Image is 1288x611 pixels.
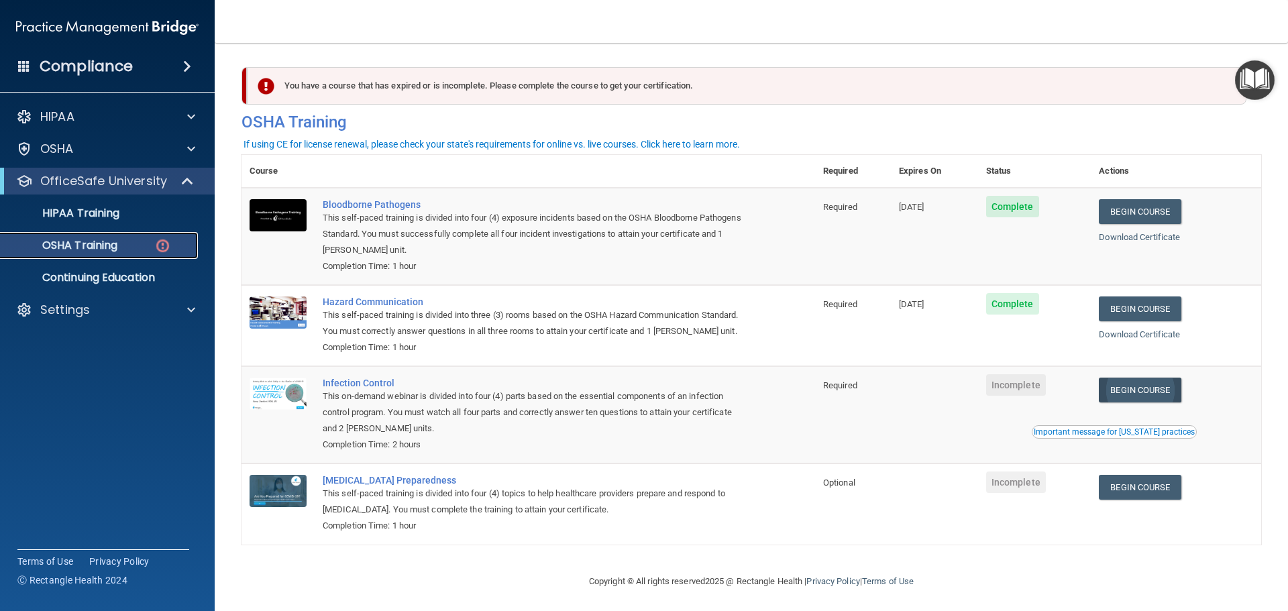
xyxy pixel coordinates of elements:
a: Begin Course [1099,199,1181,224]
th: Course [241,155,315,188]
button: If using CE for license renewal, please check your state's requirements for online vs. live cours... [241,137,742,151]
th: Status [978,155,1091,188]
button: Open Resource Center [1235,60,1275,100]
th: Required [815,155,891,188]
span: [DATE] [899,202,924,212]
button: Read this if you are a dental practitioner in the state of CA [1032,425,1197,439]
span: Incomplete [986,471,1046,493]
h4: Compliance [40,57,133,76]
p: OfficeSafe University [40,173,167,189]
a: Privacy Policy [806,576,859,586]
h4: OSHA Training [241,113,1261,131]
span: [DATE] [899,299,924,309]
p: OSHA [40,141,74,157]
a: Download Certificate [1099,232,1180,242]
span: Required [823,202,857,212]
div: Completion Time: 1 hour [323,258,748,274]
div: This self-paced training is divided into four (4) topics to help healthcare providers prepare and... [323,486,748,518]
a: HIPAA [16,109,195,125]
div: This on-demand webinar is divided into four (4) parts based on the essential components of an inf... [323,388,748,437]
a: Terms of Use [862,576,914,586]
img: exclamation-circle-solid-danger.72ef9ffc.png [258,78,274,95]
p: Settings [40,302,90,318]
span: Complete [986,293,1039,315]
th: Expires On [891,155,978,188]
a: Hazard Communication [323,296,748,307]
div: This self-paced training is divided into three (3) rooms based on the OSHA Hazard Communication S... [323,307,748,339]
div: Completion Time: 1 hour [323,518,748,534]
span: Complete [986,196,1039,217]
th: Actions [1091,155,1261,188]
a: Begin Course [1099,378,1181,402]
img: danger-circle.6113f641.png [154,237,171,254]
a: Settings [16,302,195,318]
div: Completion Time: 1 hour [323,339,748,355]
div: Important message for [US_STATE] practices [1034,428,1195,436]
p: HIPAA Training [9,207,119,220]
a: Infection Control [323,378,748,388]
span: Incomplete [986,374,1046,396]
div: Completion Time: 2 hours [323,437,748,453]
a: Bloodborne Pathogens [323,199,748,210]
div: If using CE for license renewal, please check your state's requirements for online vs. live cours... [244,140,740,149]
a: OfficeSafe University [16,173,195,189]
img: PMB logo [16,14,199,41]
a: [MEDICAL_DATA] Preparedness [323,475,748,486]
p: OSHA Training [9,239,117,252]
span: Required [823,380,857,390]
p: Continuing Education [9,271,192,284]
div: This self-paced training is divided into four (4) exposure incidents based on the OSHA Bloodborne... [323,210,748,258]
a: Download Certificate [1099,329,1180,339]
div: Copyright © All rights reserved 2025 @ Rectangle Health | | [506,560,996,603]
span: Ⓒ Rectangle Health 2024 [17,573,127,587]
a: Terms of Use [17,555,73,568]
a: Begin Course [1099,296,1181,321]
p: HIPAA [40,109,74,125]
a: Begin Course [1099,475,1181,500]
span: Required [823,299,857,309]
a: Privacy Policy [89,555,150,568]
div: You have a course that has expired or is incomplete. Please complete the course to get your certi... [247,67,1246,105]
span: Optional [823,478,855,488]
a: OSHA [16,141,195,157]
